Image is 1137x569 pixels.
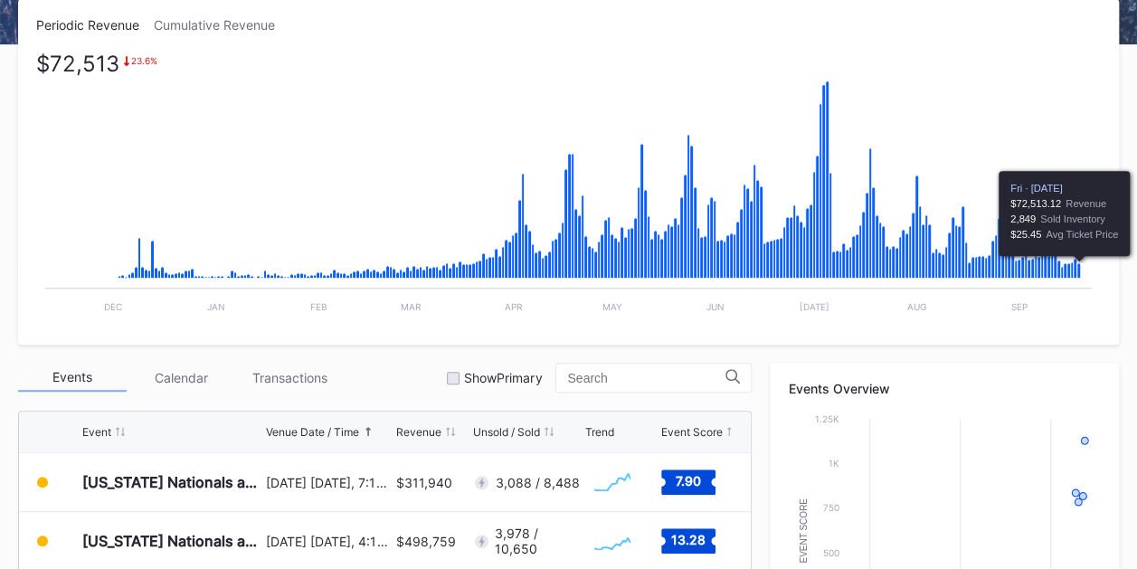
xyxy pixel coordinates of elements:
div: Events Overview [788,381,1101,396]
text: Aug [907,301,926,312]
div: Periodic Revenue [36,17,154,33]
div: Events [18,364,127,392]
text: [DATE] [800,301,829,312]
text: Sep [1011,301,1028,312]
div: [DATE] [DATE], 4:10PM [266,534,392,549]
svg: Chart title [585,518,640,564]
text: 500 [823,547,839,558]
text: Dec [104,301,122,312]
text: 13.28 [671,532,706,547]
div: Trend [585,425,614,439]
div: Revenue [396,425,441,439]
div: $498,759 [396,534,456,549]
div: Calendar [127,364,235,392]
text: Apr [505,301,523,312]
div: Event [82,425,111,439]
div: Event Score [661,425,723,439]
div: Transactions [235,364,344,392]
input: Search [567,371,725,385]
div: 3,088 / 8,488 [496,475,580,490]
svg: Chart title [585,460,640,505]
text: 7.90 [676,473,701,488]
text: Event Score [800,498,810,563]
div: Venue Date / Time [266,425,359,439]
div: $72,513 [36,55,119,72]
text: Jan [207,301,225,312]
text: Mar [401,301,422,312]
div: Cumulative Revenue [154,17,289,33]
div: [US_STATE] Nationals at [US_STATE][GEOGRAPHIC_DATA] (Long Sleeve T-Shirt Giveaway) [82,532,261,550]
text: May [602,301,622,312]
text: Feb [310,301,327,312]
svg: Chart title [36,55,1100,327]
div: $311,940 [396,475,452,490]
div: 3,978 / 10,650 [495,526,581,556]
div: [US_STATE] Nationals at [US_STATE] Mets (Pop-Up Home Run Apple Giveaway) [82,473,261,491]
div: Unsold / Sold [473,425,540,439]
text: 750 [823,502,839,513]
text: 1k [829,458,839,469]
text: 1.25k [815,413,839,424]
div: 23.6 % [131,55,157,66]
div: Show Primary [464,370,542,385]
div: [DATE] [DATE], 7:10PM [266,475,392,490]
text: Jun [706,301,725,312]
